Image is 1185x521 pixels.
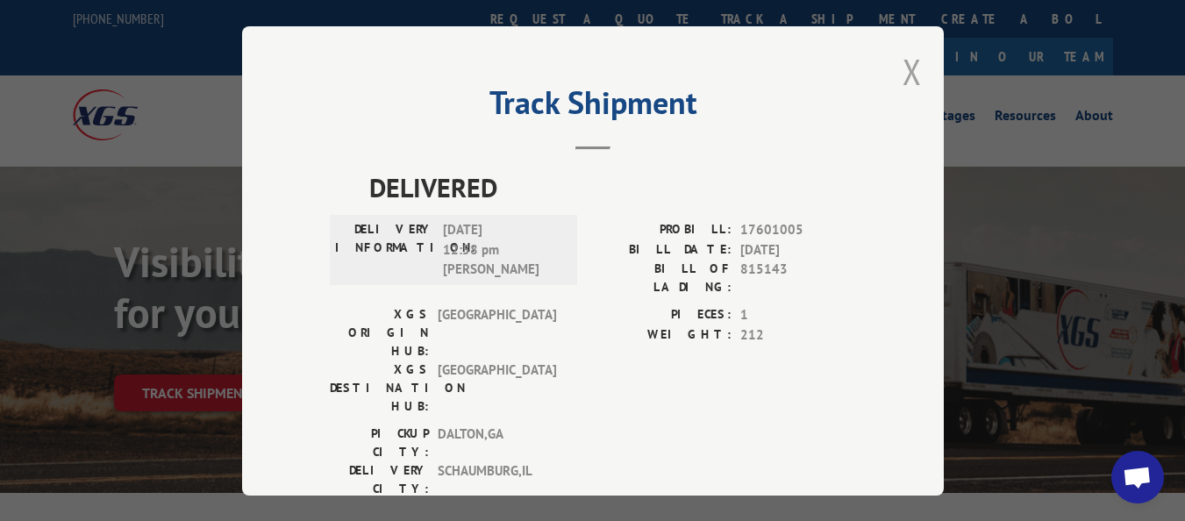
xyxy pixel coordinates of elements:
label: DELIVERY CITY: [330,461,429,498]
label: XGS ORIGIN HUB: [330,305,429,360]
button: Close modal [903,48,922,95]
label: XGS DESTINATION HUB: [330,360,429,416]
span: 1 [740,305,856,325]
label: BILL OF LADING: [593,260,732,296]
label: DELIVERY INFORMATION: [335,220,434,280]
label: BILL DATE: [593,239,732,260]
label: PROBILL: [593,220,732,240]
span: 212 [740,325,856,345]
div: Open chat [1111,451,1164,503]
span: 17601005 [740,220,856,240]
span: [GEOGRAPHIC_DATA] [438,360,556,416]
label: PIECES: [593,305,732,325]
span: 815143 [740,260,856,296]
label: WEIGHT: [593,325,732,345]
span: DALTON , GA [438,425,556,461]
span: SCHAUMBURG , IL [438,461,556,498]
h2: Track Shipment [330,90,856,124]
span: [GEOGRAPHIC_DATA] [438,305,556,360]
span: DELIVERED [369,168,856,207]
span: [DATE] 12:58 pm [PERSON_NAME] [443,220,561,280]
label: PICKUP CITY: [330,425,429,461]
span: [DATE] [740,239,856,260]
